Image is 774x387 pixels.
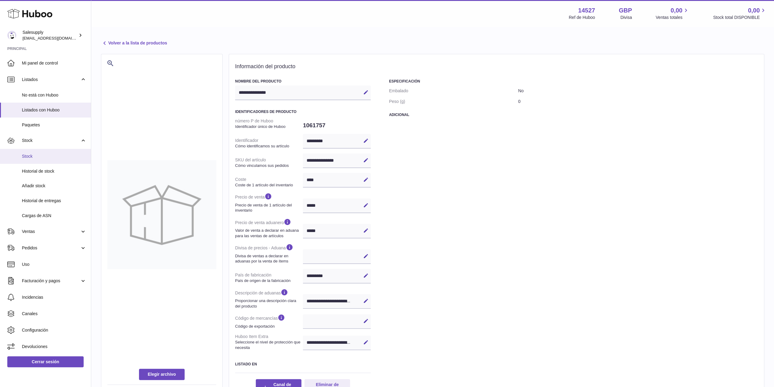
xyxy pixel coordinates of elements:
[235,79,371,84] h3: Nombre del producto
[303,119,371,132] dd: 1061757
[389,96,518,107] dt: Peso (g)
[107,160,216,269] img: no-photo-large.jpg
[101,40,167,47] a: Volver a la lista de productos
[22,138,80,143] span: Stock
[22,153,86,159] span: Stock
[569,15,595,20] div: Ref de Huboo
[748,6,760,15] span: 0,00
[22,92,86,98] span: No está con Huboo
[235,190,303,215] dt: Precio de venta
[22,168,86,174] span: Historial de stock
[22,122,86,128] span: Paquetes
[235,324,301,329] strong: Código de exportación
[22,77,80,83] span: Listados
[578,6,595,15] strong: 14527
[235,253,301,264] strong: Divisa de ventas a declarar en aduanas por la venta de ítems
[235,331,303,353] dt: Huboo Item Extra
[235,116,303,132] dt: número P de Huboo
[235,340,301,350] strong: Seleccione el nivel de protección que necesita
[656,6,689,20] a: 0,00 Ventas totales
[389,112,758,117] h3: Adicional
[22,60,86,66] span: Mi panel de control
[7,356,84,367] a: Cerrar sesión
[235,228,301,238] strong: Valor de venta a declarar en aduana para las ventas de artículos
[235,143,301,149] strong: Cómo identificamos su artículo
[235,270,303,286] dt: País de fabricación
[235,124,301,129] strong: Identificador único de Huboo
[656,15,689,20] span: Ventas totales
[139,369,185,380] span: Elegir archivo
[22,262,86,267] span: Uso
[235,362,371,367] h3: Listado en
[235,241,303,266] dt: Divisa de precios - Aduana
[671,6,682,15] span: 0,00
[389,79,758,84] h3: Especificación
[22,107,86,113] span: Listados con Huboo
[518,86,758,96] dd: No
[235,174,303,190] dt: Coste
[22,229,80,234] span: Ventas
[235,298,301,309] strong: Proporcionar una descripción clara del producto
[235,202,301,213] strong: Precio de venta de 1 artículo del inventario
[713,6,767,20] a: 0,00 Stock total DISPONIBLE
[235,163,301,168] strong: Cómo vinculamos sus pedidos
[22,245,80,251] span: Pedidos
[713,15,767,20] span: Stock total DISPONIBLE
[619,6,632,15] strong: GBP
[235,311,303,331] dt: Código de mercancías
[22,344,86,350] span: Devoluciones
[22,183,86,189] span: Añadir stock
[235,286,303,311] dt: Descripción de aduanas
[235,63,758,70] h2: Información del producto
[235,109,371,114] h3: Identificadores de producto
[22,278,80,284] span: Facturación y pagos
[235,278,301,283] strong: País de origen de la fabricación
[23,36,89,40] span: [EMAIL_ADDRESS][DOMAIN_NAME]
[22,294,86,300] span: Incidencias
[235,216,303,241] dt: Precio de venta aduanero
[235,155,303,171] dt: SKU del artículo
[23,30,77,41] div: Salesupply
[235,182,301,188] strong: Coste de 1 artículo del inventario
[22,311,86,317] span: Canales
[7,31,16,40] img: integrations@salesupply.com
[235,135,303,151] dt: Identificador
[389,86,518,96] dt: Embalado
[620,15,632,20] div: Divisa
[22,198,86,204] span: Historial de entregas
[22,213,86,219] span: Cargas de ASN
[518,96,758,107] dd: 0
[22,327,86,333] span: Configuración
